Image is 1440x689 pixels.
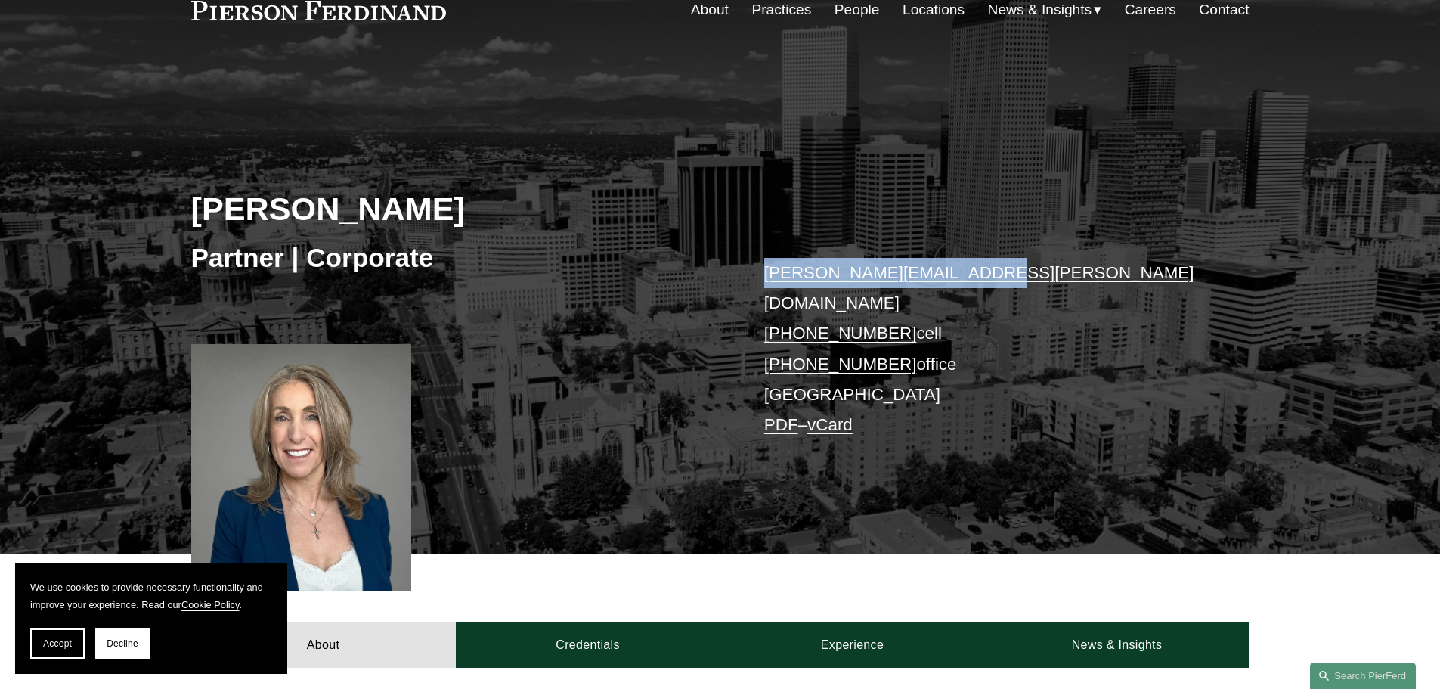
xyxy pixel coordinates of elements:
a: [PHONE_NUMBER] [764,324,917,343]
span: Accept [43,638,72,649]
a: Search this site [1310,663,1416,689]
a: Cookie Policy [181,599,240,610]
section: Cookie banner [15,563,287,674]
h2: [PERSON_NAME] [191,189,720,228]
h3: Partner | Corporate [191,241,720,275]
a: News & Insights [984,622,1249,668]
p: cell office [GEOGRAPHIC_DATA] – [764,258,1205,441]
a: [PERSON_NAME][EMAIL_ADDRESS][PERSON_NAME][DOMAIN_NAME] [764,263,1194,312]
a: [PHONE_NUMBER] [764,355,917,374]
button: Decline [95,628,150,659]
a: vCard [807,415,853,434]
a: About [191,622,456,668]
p: We use cookies to provide necessary functionality and improve your experience. Read our . [30,579,272,613]
span: Decline [107,638,138,649]
a: PDF [764,415,798,434]
button: Accept [30,628,85,659]
a: Experience [720,622,985,668]
a: Credentials [456,622,720,668]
